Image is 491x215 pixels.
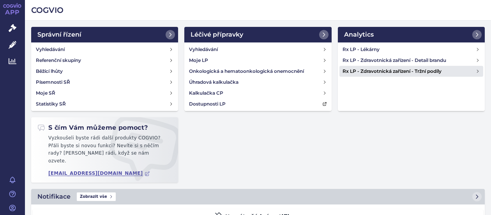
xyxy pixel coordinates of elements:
h4: Vyhledávání [36,46,65,53]
a: Rx LP - Lékárny [339,44,483,55]
a: Referenční skupiny [33,55,177,66]
h4: Písemnosti SŘ [36,78,70,86]
h4: Běžící lhůty [36,67,63,75]
h2: Notifikace [37,192,71,201]
h2: Léčivé přípravky [191,30,243,39]
a: NotifikaceZobrazit vše [31,189,485,204]
h2: S čím Vám můžeme pomoct? [37,123,148,132]
a: Rx LP - Zdravotnická zařízení - Tržní podíly [339,66,483,77]
a: Onkologická a hematoonkologická onemocnění [186,66,330,77]
a: Kalkulačka CP [186,88,330,99]
a: Vyhledávání [186,44,330,55]
h4: Moje SŘ [36,89,55,97]
a: Vyhledávání [33,44,177,55]
a: Statistiky SŘ [33,99,177,109]
a: Dostupnosti LP [186,99,330,109]
a: Rx LP - Zdravotnická zařízení - Detail brandu [339,55,483,66]
h4: Rx LP - Zdravotnická zařízení - Detail brandu [343,56,476,64]
a: Úhradová kalkulačka [186,77,330,88]
p: Vyzkoušeli byste rádi další produkty COGVIO? Přáli byste si novou funkci? Nevíte si s něčím rady?... [37,134,172,168]
a: Správní řízení [31,27,178,42]
a: [EMAIL_ADDRESS][DOMAIN_NAME] [48,171,150,176]
span: Zobrazit vše [77,192,116,201]
h4: Rx LP - Zdravotnická zařízení - Tržní podíly [343,67,476,75]
h4: Úhradová kalkulačka [189,78,238,86]
h2: Správní řízení [37,30,81,39]
a: Léčivé přípravky [184,27,331,42]
h4: Vyhledávání [189,46,218,53]
a: Analytics [338,27,485,42]
h4: Moje LP [189,56,208,64]
a: Písemnosti SŘ [33,77,177,88]
h4: Referenční skupiny [36,56,81,64]
a: Moje LP [186,55,330,66]
h4: Onkologická a hematoonkologická onemocnění [189,67,304,75]
h4: Rx LP - Lékárny [343,46,476,53]
h2: Analytics [344,30,374,39]
a: Běžící lhůty [33,66,177,77]
h4: Statistiky SŘ [36,100,66,108]
h4: Dostupnosti LP [189,100,226,108]
a: Moje SŘ [33,88,177,99]
h4: Kalkulačka CP [189,89,223,97]
h2: COGVIO [31,5,485,16]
